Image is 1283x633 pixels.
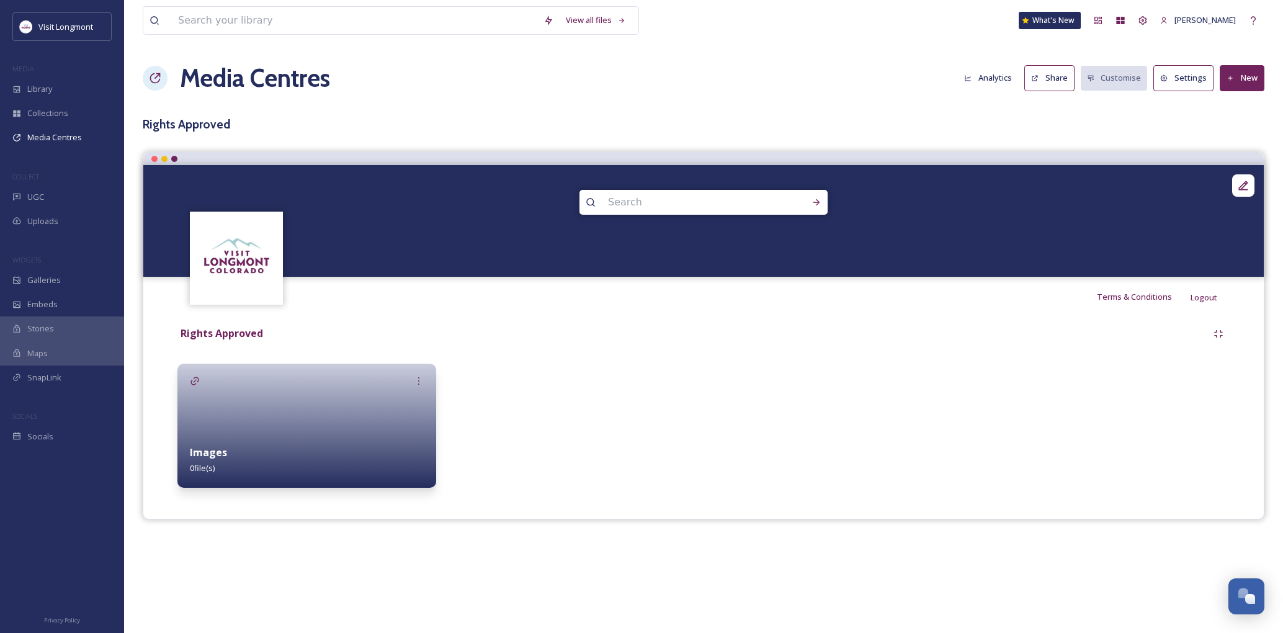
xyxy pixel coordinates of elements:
span: 0 file(s) [190,462,215,474]
span: [PERSON_NAME] [1174,14,1236,25]
span: COLLECT [12,172,39,181]
span: Uploads [27,215,58,227]
span: SnapLink [27,372,61,384]
span: Privacy Policy [44,616,80,624]
a: Privacy Policy [44,612,80,627]
strong: Images [190,446,227,459]
span: UGC [27,191,44,203]
img: longmont.jpg [192,213,282,303]
button: Settings [1153,65,1214,91]
a: What's New [1019,12,1081,29]
span: SOCIALS [12,411,37,421]
strong: Rights Approved [181,326,263,340]
a: Media Centres [180,60,330,97]
button: Customise [1081,66,1148,90]
span: Logout [1191,292,1217,303]
span: Visit Longmont [38,21,93,32]
a: Analytics [958,66,1024,90]
button: Analytics [958,66,1018,90]
a: [PERSON_NAME] [1154,8,1242,32]
input: Search [602,189,772,216]
a: View all files [560,8,632,32]
span: WIDGETS [12,255,41,264]
span: Terms & Conditions [1097,291,1172,302]
span: MEDIA [12,64,34,73]
a: Customise [1081,66,1154,90]
span: Media Centres [27,132,82,143]
button: New [1220,65,1264,91]
span: Collections [27,107,68,119]
button: Open Chat [1228,578,1264,614]
span: Library [27,83,52,95]
span: Maps [27,348,48,359]
button: Share [1024,65,1075,91]
h3: Rights Approved [143,115,1264,133]
img: longmont.jpg [20,20,32,33]
a: Terms & Conditions [1097,289,1191,304]
span: Socials [27,431,53,442]
span: Stories [27,323,54,334]
span: Galleries [27,274,61,286]
a: Settings [1153,65,1220,91]
span: Embeds [27,299,58,310]
input: Search your library [172,7,537,34]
